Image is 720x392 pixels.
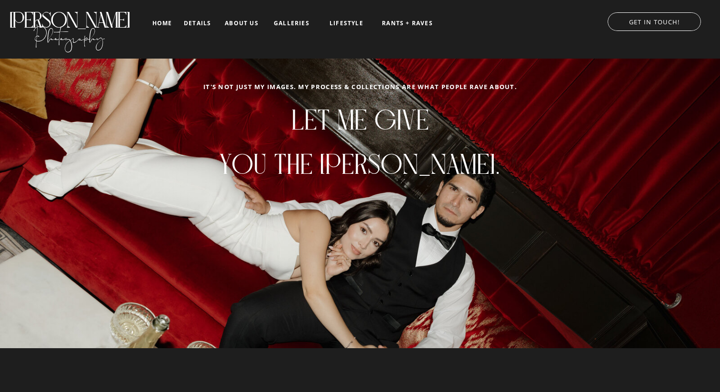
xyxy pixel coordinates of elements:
[184,20,211,26] a: details
[322,20,370,27] a: LIFESTYLE
[8,19,130,50] a: Photography
[149,98,571,122] h1: Let me give you the [PERSON_NAME].
[222,20,261,27] a: about us
[191,83,530,93] h2: It's not just my images. my process & collections are what people rave about.
[272,20,311,27] a: galleries
[8,8,130,23] a: [PERSON_NAME]
[151,20,173,26] a: home
[381,20,434,27] a: RANTS + RAVES
[598,16,710,25] a: GET IN TOUCH!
